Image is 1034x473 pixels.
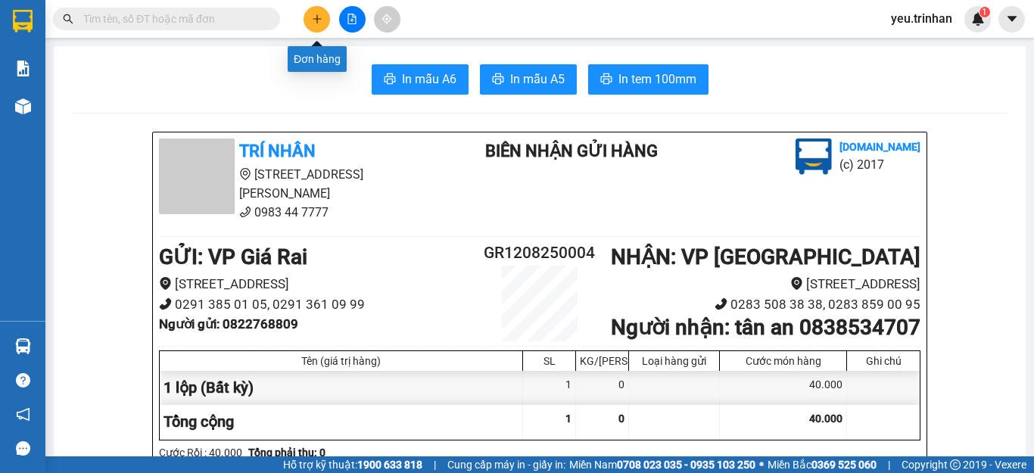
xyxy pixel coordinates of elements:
div: Tên (giá trị hàng) [164,355,519,367]
b: Tổng phải thu: 0 [248,447,325,459]
span: 1 [982,7,987,17]
span: phone [715,297,727,310]
img: logo-vxr [13,10,33,33]
li: 0983 44 7777 [159,203,441,222]
span: Hỗ trợ kỹ thuật: [283,456,422,473]
button: printerIn mẫu A5 [480,64,577,95]
span: question-circle [16,373,30,387]
span: printer [600,73,612,87]
div: Cước món hàng [724,355,842,367]
span: environment [239,168,251,180]
b: NHẬN : VP [GEOGRAPHIC_DATA] [611,244,920,269]
button: printerIn tem 100mm [588,64,709,95]
li: [STREET_ADDRESS] [159,274,476,294]
span: | [888,456,890,473]
img: warehouse-icon [15,98,31,114]
div: SL [527,355,572,367]
span: copyright [950,459,961,470]
li: 0283 508 38 38, 0283 859 00 95 [603,294,920,315]
b: Người gửi : 0822768809 [159,316,298,331]
span: search [63,14,73,24]
img: icon-new-feature [971,12,985,26]
span: Miền Bắc [768,456,877,473]
input: Tìm tên, số ĐT hoặc mã đơn [83,11,262,27]
span: phone [239,206,251,218]
span: 1 [565,412,572,425]
span: phone [159,297,172,310]
b: BIÊN NHẬN GỬI HÀNG [485,142,658,160]
li: 0291 385 01 05, 0291 361 09 99 [159,294,476,315]
div: Ghi chú [851,355,916,367]
span: yeu.trinhan [879,9,964,28]
li: [STREET_ADDRESS] [603,274,920,294]
span: In mẫu A6 [402,70,456,89]
div: Cước Rồi : 40.000 [159,444,242,461]
img: logo.jpg [796,138,832,175]
li: (c) 2017 [839,155,920,174]
button: aim [374,6,400,33]
b: GỬI : VP Giá Rai [159,244,307,269]
span: file-add [347,14,357,24]
span: message [16,441,30,456]
b: Người nhận : tân an 0838534707 [611,315,920,340]
span: 40.000 [809,412,842,425]
div: 0 [576,371,629,405]
button: plus [304,6,330,33]
img: warehouse-icon [15,338,31,354]
span: In mẫu A5 [510,70,565,89]
sup: 1 [979,7,990,17]
span: environment [790,277,803,290]
h2: GR1208250004 [476,241,603,266]
span: printer [492,73,504,87]
span: caret-down [1005,12,1019,26]
b: [DOMAIN_NAME] [839,141,920,153]
span: Miền Nam [569,456,755,473]
span: Cung cấp máy in - giấy in: [447,456,565,473]
img: solution-icon [15,61,31,76]
li: [STREET_ADDRESS][PERSON_NAME] [159,165,441,203]
span: aim [382,14,392,24]
span: Tổng cộng [164,412,234,431]
span: ⚪️ [759,462,764,468]
span: 0 [618,412,624,425]
div: 40.000 [720,371,847,405]
div: 1 lộp (Bất kỳ) [160,371,523,405]
span: In tem 100mm [618,70,696,89]
button: caret-down [998,6,1025,33]
div: 1 [523,371,576,405]
div: Loại hàng gửi [633,355,715,367]
span: | [434,456,436,473]
div: KG/[PERSON_NAME] [580,355,624,367]
button: file-add [339,6,366,33]
button: printerIn mẫu A6 [372,64,469,95]
strong: 0708 023 035 - 0935 103 250 [617,459,755,471]
strong: 0369 525 060 [811,459,877,471]
span: notification [16,407,30,422]
span: printer [384,73,396,87]
strong: 1900 633 818 [357,459,422,471]
b: TRÍ NHÂN [239,142,316,160]
span: plus [312,14,322,24]
span: environment [159,277,172,290]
